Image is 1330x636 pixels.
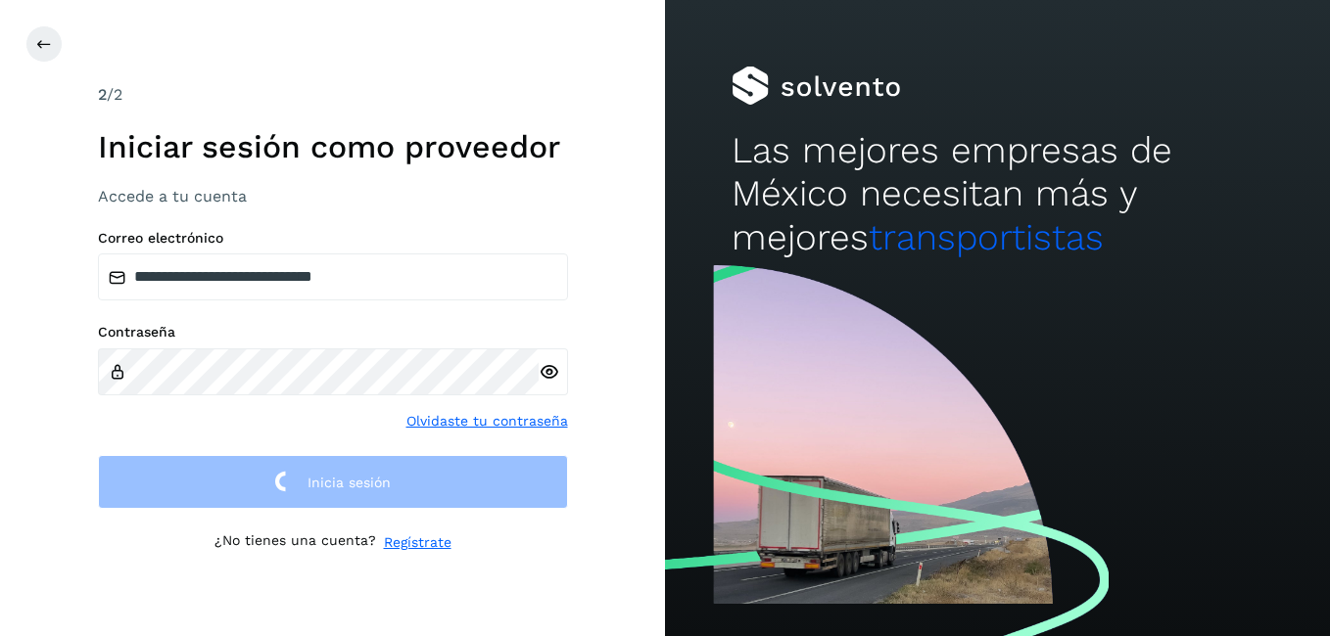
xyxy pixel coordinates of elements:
label: Correo electrónico [98,230,568,247]
h1: Iniciar sesión como proveedor [98,128,568,165]
span: 2 [98,85,107,104]
div: /2 [98,83,568,107]
a: Regístrate [384,532,451,553]
span: transportistas [869,216,1104,258]
h3: Accede a tu cuenta [98,187,568,205]
button: Inicia sesión [98,455,568,509]
span: Inicia sesión [308,476,391,489]
a: Olvidaste tu contraseña [406,411,568,432]
label: Contraseña [98,324,568,341]
p: ¿No tienes una cuenta? [214,532,376,553]
h2: Las mejores empresas de México necesitan más y mejores [732,129,1263,259]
